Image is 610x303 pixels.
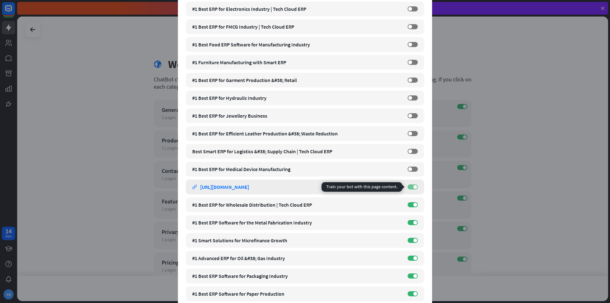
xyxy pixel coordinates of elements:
div: #1 Best ERP for Jewellery Business [192,113,401,119]
i: link [192,185,197,189]
div: #1 Best Food ERP Software for Manufacturing Industry [192,41,401,48]
div: #1 Best ERP for Garment Production &#38; Retail [192,77,401,83]
button: Open LiveChat chat widget [5,3,24,22]
div: #1 Best ERP for Efficient Leather Production &#38; Waste Reduction [192,130,401,137]
a: link [URL][DOMAIN_NAME] [192,180,401,194]
div: #1 Advanced ERP for Oil &#38; Gas Industry [192,255,401,261]
div: #1 Best ERP Software for the Metal Fabrication Industry [192,219,401,226]
div: #1 Best ERP Software for Packaging Industry [192,273,401,279]
div: #1 Best ERP for Medical Device Manufacturing [192,166,401,172]
div: #1 Best ERP for Hydraulic Industry [192,95,401,101]
div: [URL][DOMAIN_NAME] [200,184,249,190]
div: #1 Furniture Manufacturing with Smart ERP [192,59,401,65]
div: #1 Best ERP for FMCG Industry | Tech Cloud ERP [192,24,401,30]
div: #1 Smart Solutions for Microfinance Growth [192,237,401,244]
div: #1 Best ERP for Wholesale Distribution | Tech Cloud ERP [192,202,401,208]
div: Best Smart ERP for Logistics &#38; Supply Chain | Tech Cloud ERP [192,148,401,155]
